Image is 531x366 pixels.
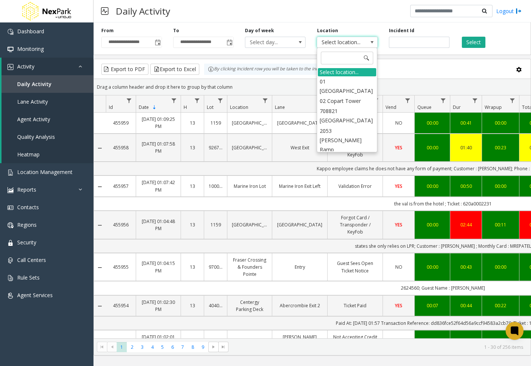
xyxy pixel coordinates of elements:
[453,104,461,110] span: Dur
[386,104,396,110] span: Vend
[455,221,477,228] a: 02:44
[17,98,48,105] span: Lane Activity
[332,214,378,236] a: Forgot Card / Transponder / KeyFob
[232,221,267,228] a: [GEOGRAPHIC_DATA]
[150,64,199,75] button: Export to Excel
[395,183,402,189] span: YES
[317,27,338,34] label: Location
[17,151,40,158] span: Heatmap
[184,104,187,110] span: H
[395,302,402,309] span: YES
[141,179,176,193] a: [DATE] 01:07:42 PM
[487,263,515,271] a: 00:00
[462,37,485,48] button: Select
[7,275,13,281] img: 'icon'
[209,337,222,344] a: 116200
[208,66,214,72] img: infoIcon.svg
[387,337,410,344] a: NO
[7,46,13,52] img: 'icon'
[1,58,93,75] a: Activity
[151,104,157,110] span: Sortable
[487,183,515,190] a: 00:00
[332,260,378,274] a: Guest Sees Open Ticket Notice
[387,183,410,190] a: YES
[147,342,157,352] span: Page 4
[277,183,323,190] a: Marine Iron Exit Left
[17,274,40,281] span: Rule Sets
[117,342,127,352] span: Page 1
[318,106,376,125] li: 708821 [GEOGRAPHIC_DATA]
[110,302,131,309] a: 455954
[1,110,93,128] a: Agent Activity
[110,119,131,126] a: 455959
[17,28,44,35] span: Dashboard
[317,37,365,48] span: Select location...
[17,45,44,52] span: Monitoring
[318,68,376,76] div: Select location...
[141,260,176,274] a: [DATE] 01:04:15 PM
[209,183,222,190] a: 100052
[507,95,518,106] a: Wrapup Filter Menu
[487,119,515,126] a: 00:00
[419,337,445,344] a: 00:03
[94,145,106,151] a: Collapse Details
[110,337,131,344] a: 455953
[139,104,149,110] span: Date
[455,263,477,271] a: 00:43
[516,7,522,15] img: logout
[387,221,410,228] a: YES
[387,144,410,151] a: YES
[209,119,222,126] a: 1159
[487,144,515,151] a: 00:23
[455,302,477,309] a: 00:44
[233,344,523,350] kendo-pager-info: 1 - 30 of 256 items
[395,222,402,228] span: YES
[109,104,113,110] span: Id
[419,119,445,126] div: 00:00
[487,302,515,309] a: 00:22
[137,342,147,352] span: Page 3
[232,119,267,126] a: [GEOGRAPHIC_DATA]
[395,144,402,151] span: YES
[141,299,176,313] a: [DATE] 01:02:30 PM
[17,292,53,299] span: Agent Services
[438,95,448,106] a: Queue Filter Menu
[389,27,414,34] label: Incident Id
[209,144,222,151] a: 926751
[455,337,477,344] a: 01:16
[1,93,93,110] a: Lane Activity
[208,342,218,352] span: Go to the next page
[225,37,233,48] span: Toggle popup
[277,263,323,271] a: Entry
[198,342,208,352] span: Page 9
[232,256,267,278] a: Fraser Crossing & Founders Pointe
[455,119,477,126] a: 00:41
[17,168,73,176] span: Location Management
[419,183,445,190] a: 00:00
[127,342,137,352] span: Page 2
[245,27,274,34] label: Day of week
[277,302,323,309] a: Abercrombie Exit 2
[101,27,114,34] label: From
[110,263,131,271] a: 455955
[218,342,228,352] span: Go to the last page
[185,119,199,126] a: 13
[455,144,477,151] a: 01:40
[192,95,202,106] a: H Filter Menu
[157,342,168,352] span: Page 5
[185,221,199,228] a: 13
[215,95,225,106] a: Lot Filter Menu
[485,104,502,110] span: Wrapup
[318,126,376,155] li: 2053 [PERSON_NAME] Ramp
[7,170,13,176] img: 'icon'
[417,104,432,110] span: Queue
[220,344,226,350] span: Go to the last page
[277,119,323,126] a: [GEOGRAPHIC_DATA]
[185,337,199,344] a: 13
[487,221,515,228] div: 00:11
[455,183,477,190] a: 00:50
